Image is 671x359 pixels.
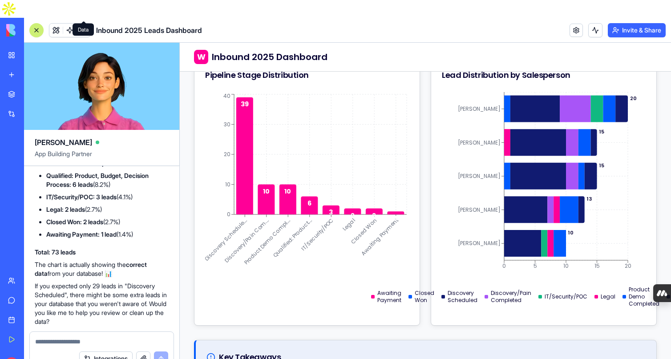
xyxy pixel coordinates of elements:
[39,308,101,321] div: Key Takeaways
[450,52,457,59] text: 20
[407,153,412,160] text: 13
[171,168,175,177] text: 2
[35,260,169,278] p: The chart is actually showing the from your database! 📊
[92,174,134,216] tspan: Qualified: Product...
[191,247,222,261] div: Awaiting Payment
[35,331,169,342] span: 40% of leads stuck at Discovery Scheduled
[83,144,90,153] text: 10
[23,174,69,220] tspan: Discovery Schedule...
[35,149,169,165] span: App Building Partner
[46,218,103,226] strong: Closed Won: 2 leads
[46,172,149,188] strong: Qualified: Product, Budget, Decision Process: 6 leads
[415,250,436,258] div: Legal
[215,171,217,180] text: 1
[35,248,76,256] strong: Total: 73 leads
[120,174,155,210] tspan: IT/Security/POC
[6,24,61,36] img: logo
[46,230,169,239] li: (1.4%)
[278,129,321,137] tspan: [PERSON_NAME]
[229,247,255,261] div: Closed Won
[384,219,389,227] tspan: 10
[32,8,148,20] h1: Inbound 2025 Dashboard
[105,144,111,153] text: 10
[278,96,321,104] tspan: [PERSON_NAME]
[46,206,85,213] strong: Legal: 2 leads
[35,282,169,326] p: If you expected only 29 leads in "Discovery Scheduled", there might be some extra leads in your d...
[278,163,321,171] tspan: [PERSON_NAME]
[192,168,196,177] text: 2
[46,193,169,202] li: (4.1%)
[359,250,408,258] div: IT/Security/POC
[487,236,519,272] div: Qualified: Product, Budget, Decision Process
[47,168,51,175] tspan: 0
[323,219,326,227] tspan: 0
[278,197,321,204] tspan: [PERSON_NAME]
[46,230,117,238] strong: Awaiting Payment: 1 lead
[443,243,480,265] div: Product Demo Completed
[278,62,321,70] tspan: [PERSON_NAME]
[262,247,298,261] div: Discovery Scheduled
[46,193,117,201] strong: IT/Security/POC: 3 leads
[262,26,466,39] div: Lead Distribution by Salesperson
[63,174,112,223] tspan: Product Demo Compl...
[17,8,26,20] span: W
[45,138,51,145] tspan: 10
[415,219,420,227] tspan: 15
[161,174,177,190] tspan: Legal
[44,108,51,115] tspan: 20
[46,171,169,189] li: (8.2%)
[44,49,51,57] tspan: 40
[445,219,452,227] tspan: 20
[419,119,424,126] text: 15
[388,186,394,194] text: 10
[43,174,91,222] tspan: Discovery/Pain Com...
[73,24,94,36] div: Data
[46,205,169,214] li: (2.7%)
[305,247,352,261] div: Discovery/Pain Completed
[608,23,666,37] button: Invite & Share
[35,137,92,148] span: [PERSON_NAME]
[44,78,51,85] tspan: 30
[170,174,198,203] tspan: Closed Won
[354,219,357,227] tspan: 5
[46,218,169,226] li: (2.7%)
[149,165,153,174] text: 3
[128,156,132,165] text: 6
[180,174,220,214] tspan: Awaiting Payment
[96,25,202,36] span: Inbound 2025 Leads Dashboard
[61,57,69,66] text: 39
[419,85,424,93] text: 15
[25,26,229,39] div: Pipeline Stage Distribution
